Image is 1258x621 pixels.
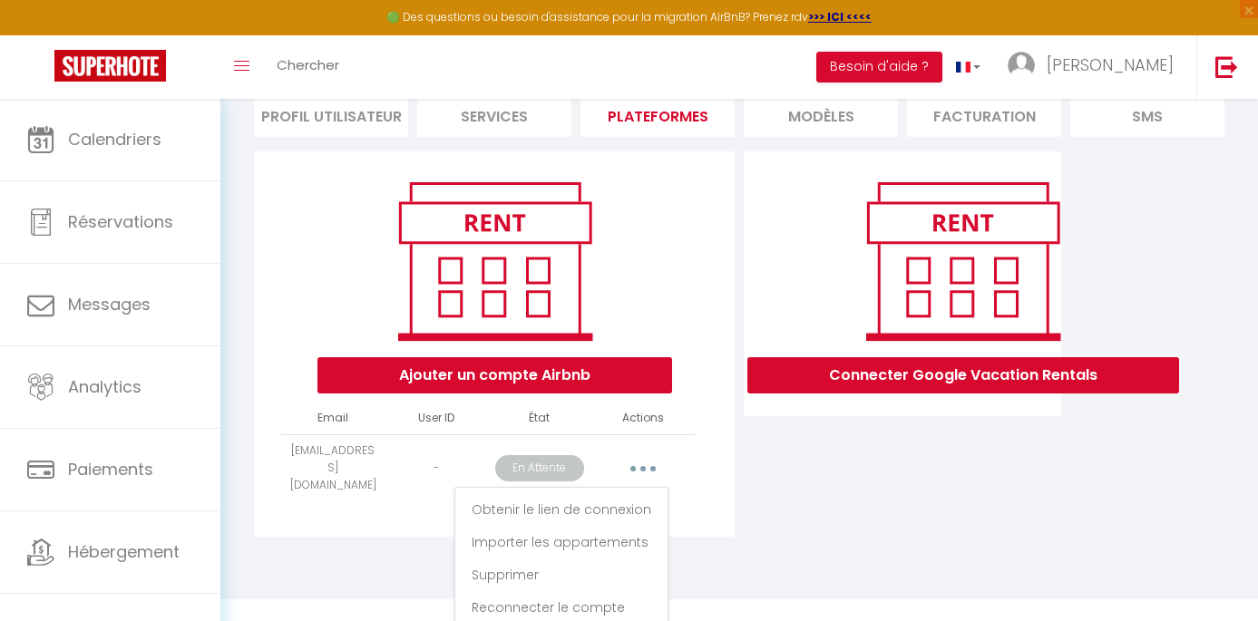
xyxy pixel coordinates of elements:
[460,527,663,558] a: Importer les appartements
[68,293,151,315] span: Messages
[263,35,353,99] a: Chercher
[744,92,898,137] li: MODÈLES
[1008,52,1035,79] img: ...
[591,403,695,434] th: Actions
[488,403,591,434] th: État
[495,455,584,481] p: En Attente
[417,92,571,137] li: Services
[460,559,663,590] a: Supprimer
[254,92,408,137] li: Profil Utilisateur
[907,92,1061,137] li: Facturation
[68,210,173,233] span: Réservations
[68,128,161,150] span: Calendriers
[68,458,153,480] span: Paiements
[392,460,481,477] div: -
[994,35,1196,99] a: ... [PERSON_NAME]
[847,174,1078,348] img: rent.png
[1215,55,1238,78] img: logout
[816,52,942,82] button: Besoin d'aide ?
[281,434,385,501] td: [EMAIL_ADDRESS][DOMAIN_NAME]
[460,494,663,525] a: Obtenir le lien de connexion
[54,50,166,82] img: Super Booking
[1070,92,1224,137] li: SMS
[379,174,610,348] img: rent.png
[747,357,1179,393] button: Connecter Google Vacation Rentals
[68,540,180,563] span: Hébergement
[808,9,872,24] a: >>> ICI <<<<
[385,403,488,434] th: User ID
[317,357,672,393] button: Ajouter un compte Airbnb
[68,375,141,398] span: Analytics
[1047,53,1174,76] span: [PERSON_NAME]
[580,92,735,137] li: Plateformes
[281,403,385,434] th: Email
[277,55,339,74] span: Chercher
